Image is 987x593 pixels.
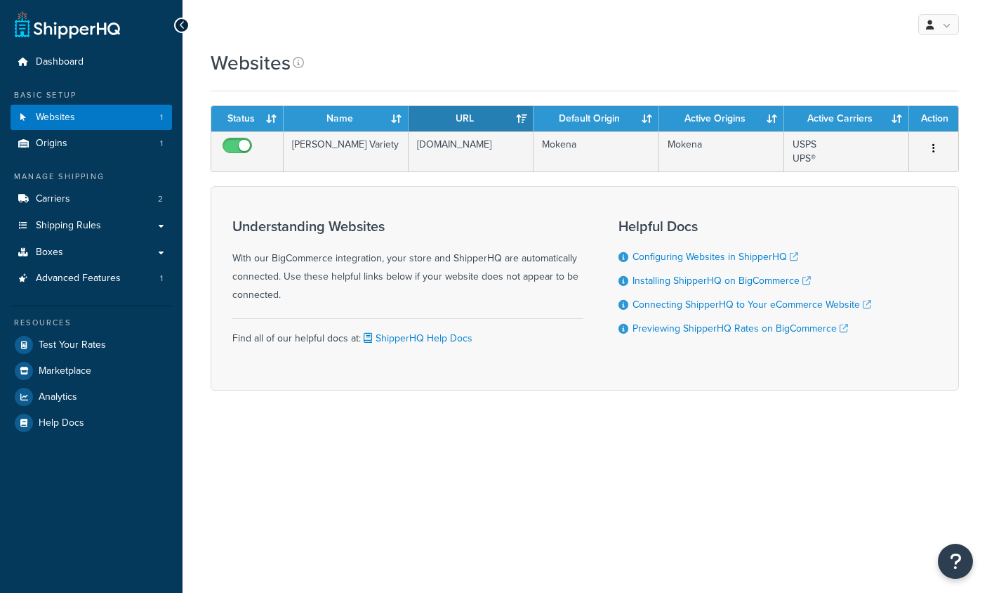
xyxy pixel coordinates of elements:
[36,273,121,285] span: Advanced Features
[11,332,172,358] a: Test Your Rates
[232,219,583,304] div: With our BigCommerce integration, your store and ShipperHQ are automatically connected. Use these...
[11,131,172,157] a: Origins 1
[39,391,77,403] span: Analytics
[11,213,172,239] a: Shipping Rules
[11,105,172,131] a: Websites 1
[11,89,172,101] div: Basic Setup
[39,365,91,377] span: Marketplace
[11,171,172,183] div: Manage Shipping
[11,266,172,292] a: Advanced Features 1
[659,106,784,131] th: Active Origins: activate to sort column ascending
[11,358,172,384] a: Marketplace
[632,273,811,288] a: Installing ShipperHQ on BigCommerce
[36,193,70,205] span: Carriers
[232,219,583,234] h3: Understanding Websites
[160,112,163,124] span: 1
[39,339,106,351] span: Test Your Rates
[232,318,583,348] div: Find all of our helpful docs at:
[659,131,784,171] td: Mokena
[36,112,75,124] span: Websites
[909,106,958,131] th: Action
[632,321,848,336] a: Previewing ShipperHQ Rates on BigCommerce
[409,106,534,131] th: URL: activate to sort column ascending
[11,410,172,436] a: Help Docs
[160,273,163,285] span: 1
[36,247,63,259] span: Boxes
[211,49,291,77] h1: Websites
[409,131,534,171] td: [DOMAIN_NAME]
[11,186,172,212] li: Carriers
[36,220,101,232] span: Shipping Rules
[284,106,409,131] th: Name: activate to sort column ascending
[11,266,172,292] li: Advanced Features
[11,49,172,75] a: Dashboard
[36,138,67,150] span: Origins
[15,11,120,39] a: ShipperHQ Home
[784,131,909,171] td: USPS UPS®
[39,417,84,429] span: Help Docs
[158,193,163,205] span: 2
[784,106,909,131] th: Active Carriers: activate to sort column ascending
[938,544,973,579] button: Open Resource Center
[618,219,871,234] h3: Helpful Docs
[11,186,172,212] a: Carriers 2
[11,131,172,157] li: Origins
[361,331,472,346] a: ShipperHQ Help Docs
[11,317,172,329] div: Resources
[11,384,172,410] a: Analytics
[36,56,84,68] span: Dashboard
[632,297,871,312] a: Connecting ShipperHQ to Your eCommerce Website
[534,106,658,131] th: Default Origin: activate to sort column ascending
[534,131,658,171] td: Mokena
[160,138,163,150] span: 1
[284,131,409,171] td: [PERSON_NAME] Variety
[11,105,172,131] li: Websites
[211,106,284,131] th: Status: activate to sort column ascending
[11,240,172,266] a: Boxes
[632,249,798,264] a: Configuring Websites in ShipperHQ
